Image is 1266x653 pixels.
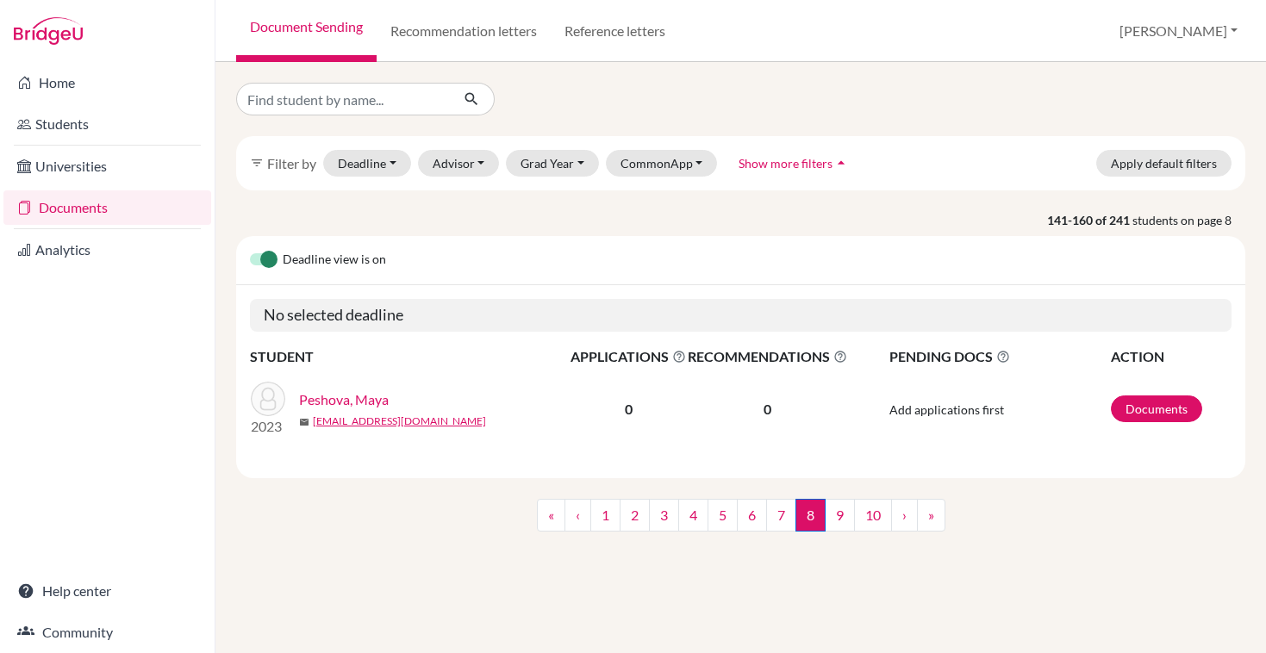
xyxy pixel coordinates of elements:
a: Home [3,65,211,100]
button: CommonApp [606,150,718,177]
button: Apply default filters [1096,150,1232,177]
a: Help center [3,574,211,608]
a: Peshova, Maya [299,389,389,410]
span: RECOMMENDATIONS [688,346,847,367]
a: › [891,499,918,532]
button: Deadline [323,150,411,177]
span: students on page 8 [1132,211,1245,229]
button: Show more filtersarrow_drop_up [724,150,864,177]
a: 1 [590,499,621,532]
a: 6 [737,499,767,532]
a: 9 [825,499,855,532]
img: Peshova, Maya [251,382,285,416]
a: Analytics [3,233,211,267]
strong: 141-160 of 241 [1047,211,1132,229]
span: APPLICATIONS [571,346,686,367]
button: [PERSON_NAME] [1112,15,1245,47]
span: Add applications first [889,402,1004,417]
a: 10 [854,499,892,532]
a: Documents [3,190,211,225]
span: Show more filters [739,156,833,171]
span: mail [299,417,309,427]
a: Community [3,615,211,650]
a: [EMAIL_ADDRESS][DOMAIN_NAME] [313,414,486,429]
a: « [537,499,565,532]
th: STUDENT [250,345,570,368]
a: 5 [708,499,738,532]
input: Find student by name... [236,83,450,115]
i: arrow_drop_up [833,154,850,171]
img: Bridge-U [14,17,83,45]
a: 3 [649,499,679,532]
a: 4 [678,499,708,532]
button: Advisor [418,150,500,177]
a: Universities [3,149,211,183]
p: 2023 [251,416,285,437]
a: Documents [1111,395,1202,422]
a: Students [3,107,211,141]
i: filter_list [250,156,264,170]
span: Filter by [267,155,316,171]
span: PENDING DOCS [889,346,1109,367]
a: 2 [620,499,650,532]
b: 0 [625,401,633,417]
p: 0 [688,399,847,420]
a: » [917,499,945,532]
a: 7 [766,499,796,532]
a: ‹ [564,499,591,532]
button: Grad Year [506,150,599,177]
th: ACTION [1110,345,1232,368]
span: 8 [795,499,826,532]
h5: No selected deadline [250,299,1232,332]
span: Deadline view is on [283,250,386,271]
nav: ... [537,499,945,545]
